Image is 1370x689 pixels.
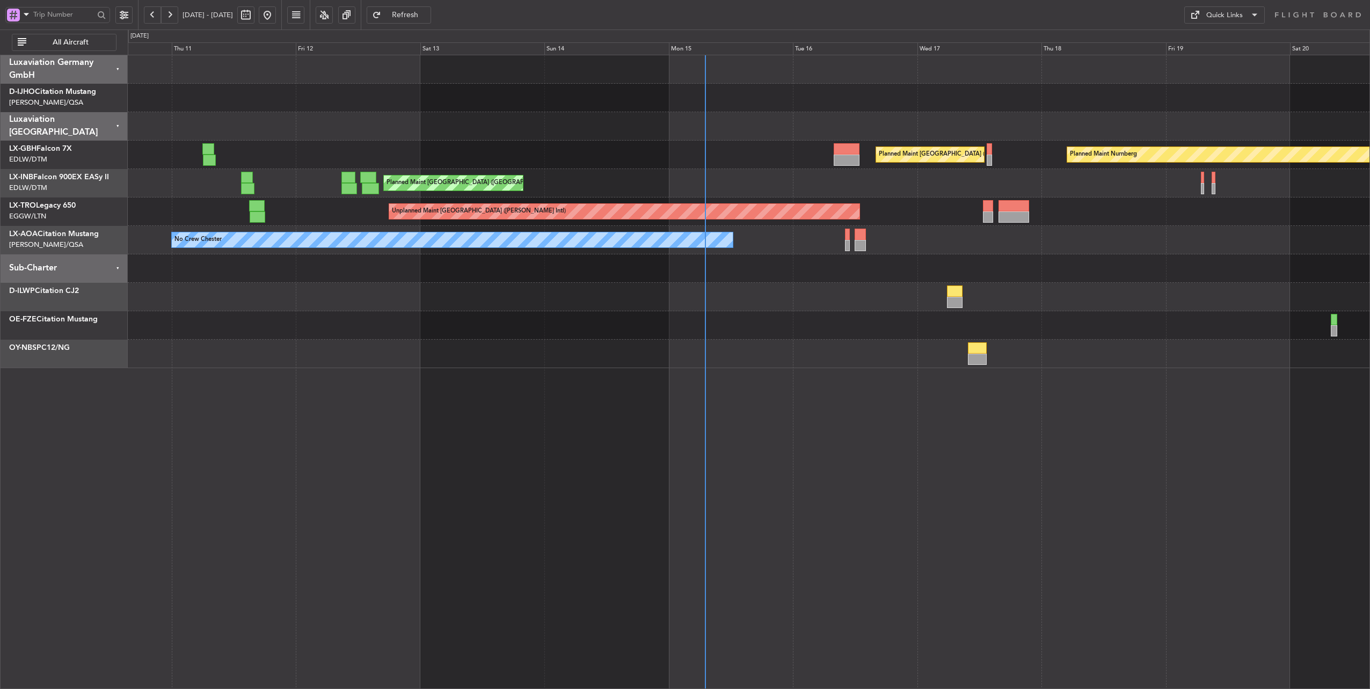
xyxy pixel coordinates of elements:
[9,173,109,181] a: LX-INBFalcon 900EX EASy II
[9,287,79,295] a: D-ILWPCitation CJ2
[183,10,233,20] span: [DATE] - [DATE]
[1184,6,1265,24] button: Quick Links
[9,88,96,96] a: D-IJHOCitation Mustang
[793,42,917,55] div: Tue 16
[28,39,113,46] span: All Aircraft
[917,42,1041,55] div: Wed 17
[879,146,1048,163] div: Planned Maint [GEOGRAPHIC_DATA] ([GEOGRAPHIC_DATA])
[383,11,427,19] span: Refresh
[9,316,98,323] a: OE-FZECitation Mustang
[9,155,47,164] a: EDLW/DTM
[9,287,35,295] span: D-ILWP
[544,42,668,55] div: Sun 14
[392,203,566,219] div: Unplanned Maint [GEOGRAPHIC_DATA] ([PERSON_NAME] Intl)
[9,145,72,152] a: LX-GBHFalcon 7X
[9,173,33,181] span: LX-INB
[420,42,544,55] div: Sat 13
[9,88,35,96] span: D-IJHO
[367,6,431,24] button: Refresh
[9,344,70,351] a: OY-NBSPC12/NG
[1166,42,1290,55] div: Fri 19
[9,145,37,152] span: LX-GBH
[669,42,793,55] div: Mon 15
[1070,146,1137,163] div: Planned Maint Nurnberg
[130,32,149,41] div: [DATE]
[9,230,99,238] a: LX-AOACitation Mustang
[9,230,38,238] span: LX-AOA
[9,202,36,209] span: LX-TRO
[387,175,556,191] div: Planned Maint [GEOGRAPHIC_DATA] ([GEOGRAPHIC_DATA])
[174,232,222,248] div: No Crew Chester
[33,6,94,23] input: Trip Number
[1041,42,1165,55] div: Thu 18
[1206,10,1243,21] div: Quick Links
[9,183,47,193] a: EDLW/DTM
[9,316,37,323] span: OE-FZE
[296,42,420,55] div: Fri 12
[9,98,83,107] a: [PERSON_NAME]/QSA
[9,211,46,221] a: EGGW/LTN
[9,344,37,351] span: OY-NBS
[9,202,76,209] a: LX-TROLegacy 650
[172,42,296,55] div: Thu 11
[12,34,116,51] button: All Aircraft
[9,240,83,250] a: [PERSON_NAME]/QSA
